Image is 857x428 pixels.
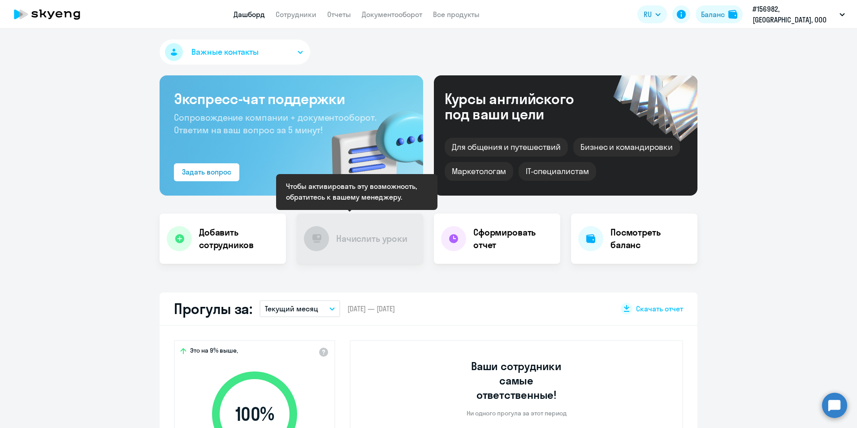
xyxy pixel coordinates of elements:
span: Скачать отчет [636,304,683,314]
h4: Посмотреть баланс [610,226,690,251]
button: Задать вопрос [174,163,239,181]
div: Баланс [701,9,725,20]
img: bg-img [319,95,423,196]
h4: Добавить сотрудников [199,226,279,251]
div: Задать вопрос [182,166,231,177]
button: #156982, [GEOGRAPHIC_DATA], ООО [748,4,849,25]
div: Бизнес и командировки [573,138,680,157]
h4: Сформировать отчет [473,226,553,251]
a: Все продукты [433,10,480,19]
span: 100 % [203,403,306,425]
p: Ни одного прогула за этот период [467,409,567,417]
a: Отчеты [327,10,351,19]
button: Важные контакты [160,39,310,65]
div: Для общения и путешествий [445,138,568,157]
p: #156982, [GEOGRAPHIC_DATA], ООО [753,4,836,25]
button: Балансbalance [696,5,743,23]
h3: Ваши сотрудники самые ответственные! [459,359,574,402]
span: [DATE] — [DATE] [347,304,395,314]
div: Курсы английского под ваши цели [445,91,598,122]
a: Сотрудники [276,10,316,19]
span: Важные контакты [191,46,259,58]
img: balance [728,10,737,19]
span: RU [644,9,652,20]
a: Дашборд [234,10,265,19]
h4: Начислить уроки [336,232,407,245]
a: Документооборот [362,10,422,19]
button: RU [637,5,667,23]
div: Чтобы активировать эту возможность, обратитесь к вашему менеджеру. [286,181,428,202]
span: Это на 9% выше, [190,346,238,357]
h2: Прогулы за: [174,300,252,318]
div: Маркетологам [445,162,513,181]
h3: Экспресс-чат поддержки [174,90,409,108]
button: Текущий месяц [260,300,340,317]
p: Текущий месяц [265,303,318,314]
span: Сопровождение компании + документооборот. Ответим на ваш вопрос за 5 минут! [174,112,377,135]
div: IT-специалистам [519,162,596,181]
